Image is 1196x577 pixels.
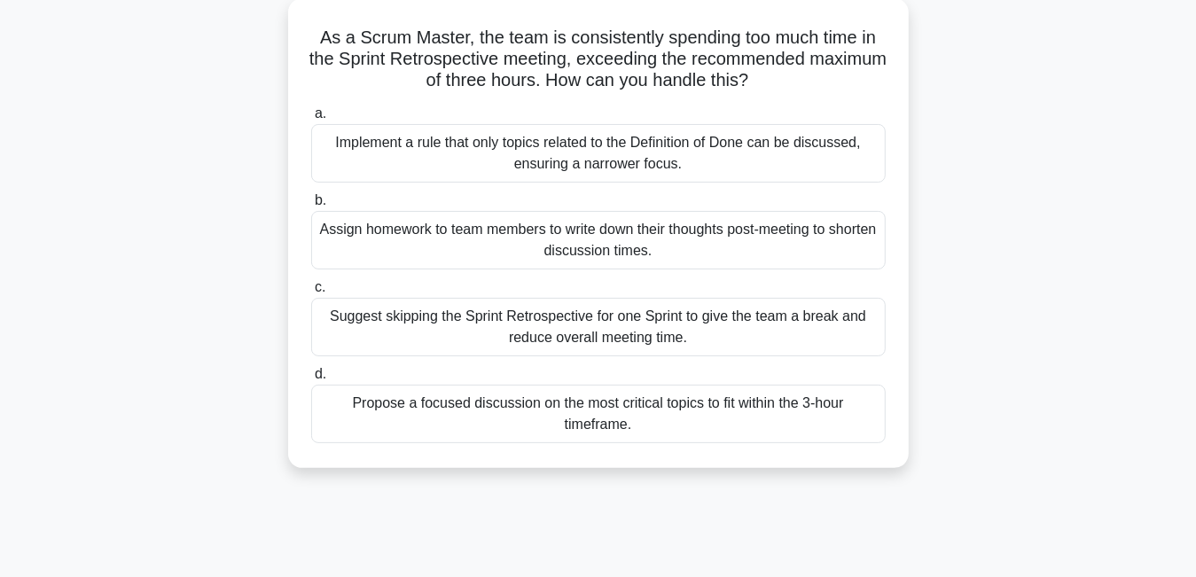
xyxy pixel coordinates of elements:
[311,385,886,443] div: Propose a focused discussion on the most critical topics to fit within the 3-hour timeframe.
[311,124,886,183] div: Implement a rule that only topics related to the Definition of Done can be discussed, ensuring a ...
[311,211,886,269] div: Assign homework to team members to write down their thoughts post-meeting to shorten discussion t...
[309,27,887,92] h5: As a Scrum Master, the team is consistently spending too much time in the Sprint Retrospective me...
[315,366,326,381] span: d.
[311,298,886,356] div: Suggest skipping the Sprint Retrospective for one Sprint to give the team a break and reduce over...
[315,192,326,207] span: b.
[315,279,325,294] span: c.
[315,105,326,121] span: a.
